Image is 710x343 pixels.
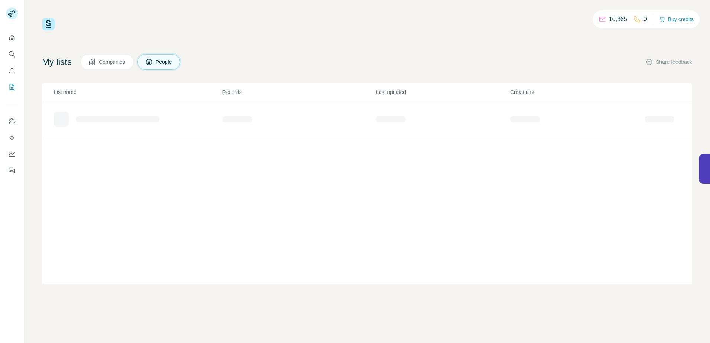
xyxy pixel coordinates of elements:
p: Created at [510,88,644,96]
button: Feedback [6,164,18,177]
button: Buy credits [659,14,694,24]
p: Records [222,88,375,96]
button: Share feedback [645,58,692,66]
h4: My lists [42,56,72,68]
button: My lists [6,80,18,94]
img: Surfe Logo [42,18,55,30]
span: Companies [99,58,126,66]
span: People [156,58,173,66]
button: Use Surfe API [6,131,18,144]
p: List name [54,88,222,96]
button: Enrich CSV [6,64,18,77]
button: Search [6,48,18,61]
button: Use Surfe on LinkedIn [6,115,18,128]
button: Quick start [6,31,18,45]
p: 0 [644,15,647,24]
p: Last updated [376,88,509,96]
p: 10,865 [609,15,627,24]
button: Dashboard [6,147,18,161]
